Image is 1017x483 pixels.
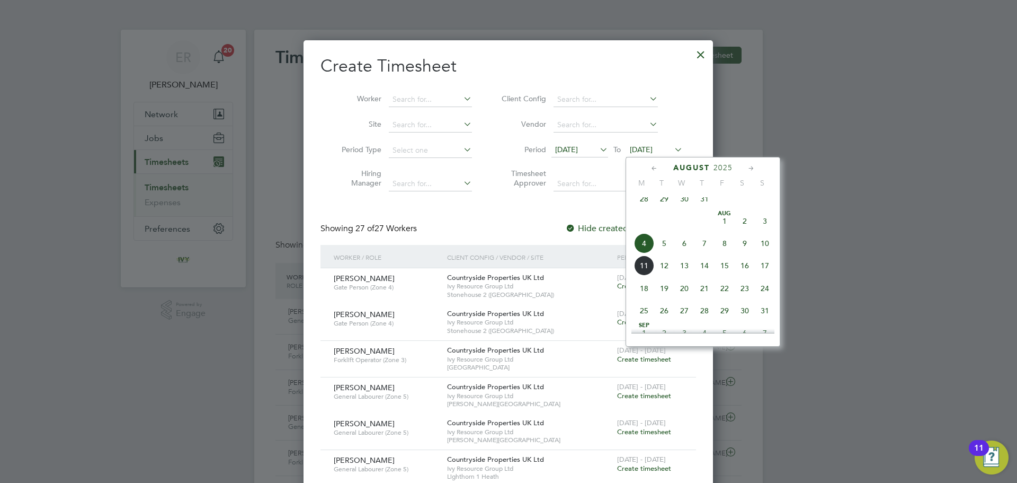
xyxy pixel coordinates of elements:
[735,301,755,321] span: 30
[334,346,395,356] span: [PERSON_NAME]
[447,363,612,372] span: [GEOGRAPHIC_DATA]
[447,455,544,464] span: Countryside Properties UK Ltd
[755,301,775,321] span: 31
[617,273,666,282] span: [DATE] - [DATE]
[617,455,666,464] span: [DATE] - [DATE]
[715,278,735,298] span: 22
[975,441,1009,475] button: Open Resource Center, 11 new notifications
[334,94,381,103] label: Worker
[447,436,612,444] span: [PERSON_NAME][GEOGRAPHIC_DATA]
[755,323,775,343] span: 7
[654,301,674,321] span: 26
[617,282,671,291] span: Create timesheet
[334,455,395,465] span: [PERSON_NAME]
[654,323,674,343] span: 2
[610,143,624,156] span: To
[447,400,612,408] span: [PERSON_NAME][GEOGRAPHIC_DATA]
[498,119,546,129] label: Vendor
[755,211,775,231] span: 3
[334,392,439,401] span: General Labourer (Zone 5)
[631,178,652,188] span: M
[355,223,374,234] span: 27 of
[654,189,674,209] span: 29
[334,145,381,154] label: Period Type
[447,418,544,427] span: Countryside Properties UK Ltd
[554,92,658,107] input: Search for...
[614,245,685,269] div: Period
[692,178,712,188] span: T
[654,256,674,276] span: 12
[444,245,614,269] div: Client Config / Vendor / Site
[715,211,735,216] span: Aug
[974,448,984,462] div: 11
[630,145,653,154] span: [DATE]
[334,119,381,129] label: Site
[674,189,694,209] span: 30
[694,278,715,298] span: 21
[735,233,755,253] span: 9
[389,143,472,158] input: Select one
[334,356,439,364] span: Forklift Operator (Zone 3)
[694,301,715,321] span: 28
[334,465,439,473] span: General Labourer (Zone 5)
[715,301,735,321] span: 29
[735,256,755,276] span: 16
[634,233,654,253] span: 4
[654,278,674,298] span: 19
[334,169,381,188] label: Hiring Manager
[447,327,612,335] span: Stonehouse 2 ([GEOGRAPHIC_DATA])
[674,233,694,253] span: 6
[447,392,612,400] span: Ivy Resource Group Ltd
[447,472,612,481] span: Lighthorn 1 Heath
[554,177,658,191] input: Search for...
[334,419,395,428] span: [PERSON_NAME]
[389,92,472,107] input: Search for...
[334,383,395,392] span: [PERSON_NAME]
[713,163,733,172] span: 2025
[389,118,472,133] input: Search for...
[617,318,671,327] span: Create timesheet
[617,346,666,355] span: [DATE] - [DATE]
[735,323,755,343] span: 6
[617,382,666,391] span: [DATE] - [DATE]
[712,178,732,188] span: F
[447,273,544,282] span: Countryside Properties UK Ltd
[715,211,735,231] span: 1
[565,223,673,234] label: Hide created timesheets
[555,145,578,154] span: [DATE]
[447,382,544,391] span: Countryside Properties UK Ltd
[634,278,654,298] span: 18
[752,178,772,188] span: S
[389,177,472,191] input: Search for...
[447,309,544,318] span: Countryside Properties UK Ltd
[694,256,715,276] span: 14
[634,256,654,276] span: 11
[334,319,439,328] span: Gate Person (Zone 4)
[334,274,395,283] span: [PERSON_NAME]
[674,323,694,343] span: 3
[617,418,666,427] span: [DATE] - [DATE]
[617,427,671,436] span: Create timesheet
[735,278,755,298] span: 23
[320,223,419,234] div: Showing
[334,283,439,292] span: Gate Person (Zone 4)
[674,301,694,321] span: 27
[617,464,671,473] span: Create timesheet
[617,309,666,318] span: [DATE] - [DATE]
[447,318,612,327] span: Ivy Resource Group Ltd
[672,178,692,188] span: W
[755,278,775,298] span: 24
[634,323,654,328] span: Sep
[554,118,658,133] input: Search for...
[654,233,674,253] span: 5
[755,233,775,253] span: 10
[673,163,710,172] span: August
[694,233,715,253] span: 7
[498,169,546,188] label: Timesheet Approver
[498,145,546,154] label: Period
[715,323,735,343] span: 5
[617,391,671,400] span: Create timesheet
[447,282,612,291] span: Ivy Resource Group Ltd
[447,428,612,436] span: Ivy Resource Group Ltd
[735,211,755,231] span: 2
